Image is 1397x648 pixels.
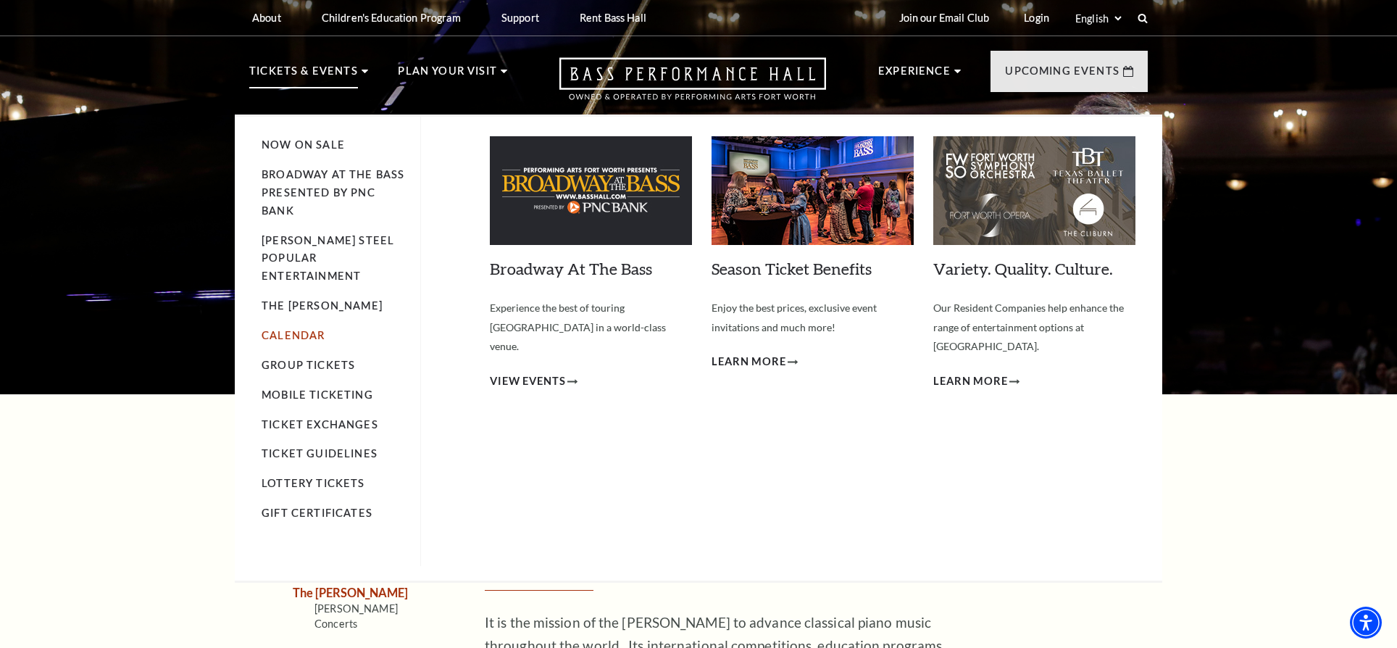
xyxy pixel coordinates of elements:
[293,586,408,599] a: The [PERSON_NAME]
[1072,12,1124,25] select: Select:
[712,353,798,371] a: Learn More Season Ticket Benefits
[262,138,345,151] a: Now On Sale
[1350,607,1382,639] div: Accessibility Menu
[490,373,566,391] span: View Events
[262,299,383,312] a: The [PERSON_NAME]
[314,602,398,629] a: [PERSON_NAME] Concerts
[262,418,378,431] a: Ticket Exchanges
[490,136,692,245] img: Broadway At The Bass
[490,373,577,391] a: View Events
[933,373,1008,391] span: Learn More
[507,57,878,115] a: Open this option
[878,62,951,88] p: Experience
[262,329,325,341] a: Calendar
[252,12,281,24] p: About
[501,12,539,24] p: Support
[262,359,355,371] a: Group Tickets
[712,259,872,278] a: Season Ticket Benefits
[933,299,1135,357] p: Our Resident Companies help enhance the range of entertainment options at [GEOGRAPHIC_DATA].
[262,234,394,283] a: [PERSON_NAME] Steel Popular Entertainment
[490,259,652,278] a: Broadway At The Bass
[398,62,497,88] p: Plan Your Visit
[580,12,646,24] p: Rent Bass Hall
[262,389,373,401] a: Mobile Ticketing
[712,299,914,337] p: Enjoy the best prices, exclusive event invitations and much more!
[262,447,378,460] a: Ticket Guidelines
[262,477,365,489] a: Lottery Tickets
[933,136,1135,245] img: Variety. Quality. Culture.
[1005,62,1119,88] p: Upcoming Events
[322,12,461,24] p: Children's Education Program
[490,299,692,357] p: Experience the best of touring [GEOGRAPHIC_DATA] in a world-class venue.
[262,168,404,217] a: Broadway At The Bass presented by PNC Bank
[249,62,358,88] p: Tickets & Events
[262,507,372,519] a: Gift Certificates
[712,136,914,245] img: Season Ticket Benefits
[933,259,1113,278] a: Variety. Quality. Culture.
[712,353,786,371] span: Learn More
[933,373,1019,391] a: Learn More Variety. Quality. Culture.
